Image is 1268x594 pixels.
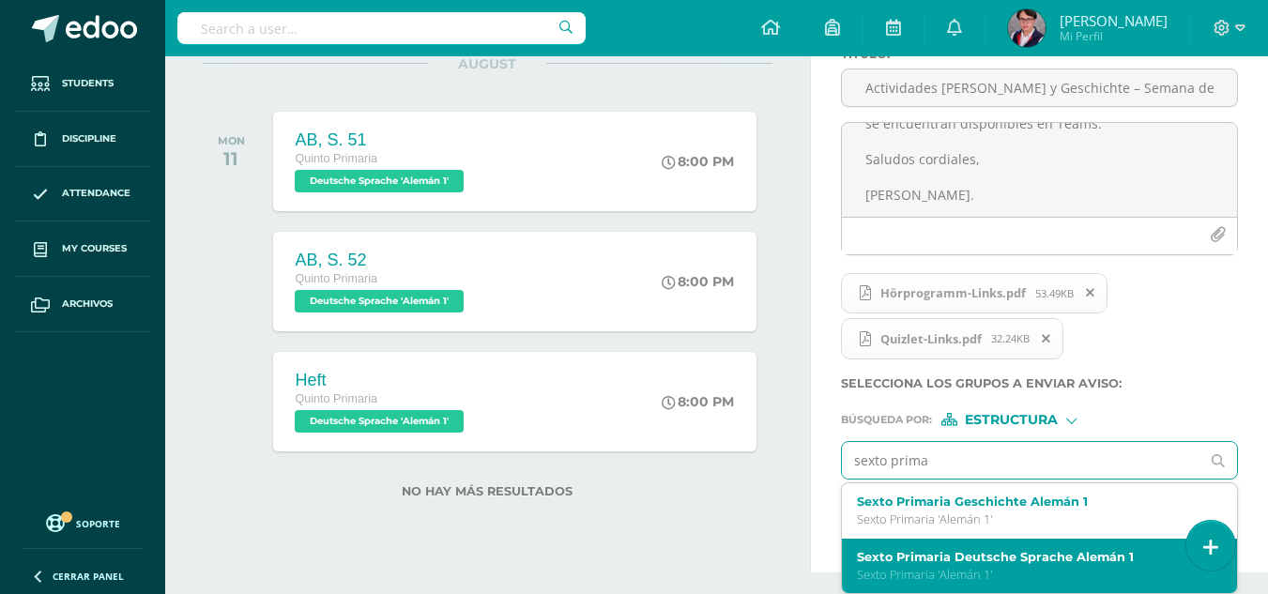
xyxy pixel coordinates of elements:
div: AB, S. 52 [295,251,468,270]
span: Deutsche Sprache 'Alemán 1' [295,170,464,192]
label: Sexto Primaria Geschichte Alemán 1 [857,495,1208,509]
input: Titulo [842,69,1237,106]
span: Hörprogramm-Links.pdf [871,285,1035,300]
a: My courses [15,221,150,277]
span: Cerrar panel [53,570,124,583]
span: Quinto Primaria [295,272,377,285]
div: AB, S. 51 [295,130,468,150]
span: Attendance [62,186,130,201]
span: Soporte [76,517,120,530]
input: Ej. Primero primaria [842,442,1200,479]
span: 53.49KB [1035,286,1074,300]
div: 8:00 PM [662,153,734,170]
span: Hörprogramm-Links.pdf [841,273,1108,314]
span: [PERSON_NAME] [1060,11,1168,30]
input: Search a user… [177,12,586,44]
div: MON [218,134,245,147]
label: Sexto Primaria Deutsche Sprache Alemán 1 [857,550,1208,564]
textarea: Estimados padres de familia: [DATE] iniciamos el cuarto bimestre, en el cual retomaremos la clase... [842,123,1237,217]
span: Deutsche Sprache 'Alemán 1' [295,410,464,433]
div: 11 [218,147,245,170]
div: 8:00 PM [662,273,734,290]
a: Students [15,56,150,112]
span: Quinto Primaria [295,152,377,165]
span: Mi Perfil [1060,28,1168,44]
span: My courses [62,241,127,256]
span: Discipline [62,131,116,146]
span: Estructura [965,415,1058,425]
span: Remover archivo [1075,282,1107,303]
span: 32.24KB [991,331,1030,345]
span: AUGUST [428,55,546,72]
a: Archivos [15,277,150,332]
p: Sexto Primaria 'Alemán 1' [857,567,1208,583]
a: Attendance [15,167,150,222]
span: Deutsche Sprache 'Alemán 1' [295,290,464,312]
div: [object Object] [941,413,1082,426]
label: Selecciona los grupos a enviar aviso : [841,376,1238,390]
div: Heft [295,371,468,390]
p: Sexto Primaria 'Alemán 1' [857,511,1208,527]
span: Quizlet-Links.pdf [871,331,991,346]
label: No hay más resultados [203,484,772,498]
span: Archivos [62,297,113,312]
a: Soporte [23,510,143,535]
span: Quinto Primaria [295,392,377,405]
div: 8:00 PM [662,393,734,410]
span: Búsqueda por : [841,415,932,425]
span: Students [62,76,114,91]
img: 3d5d3fbbf55797b71de552028b9912e0.png [1008,9,1046,47]
span: Remover archivo [1031,328,1062,349]
span: Quizlet-Links.pdf [841,318,1063,359]
a: Discipline [15,112,150,167]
